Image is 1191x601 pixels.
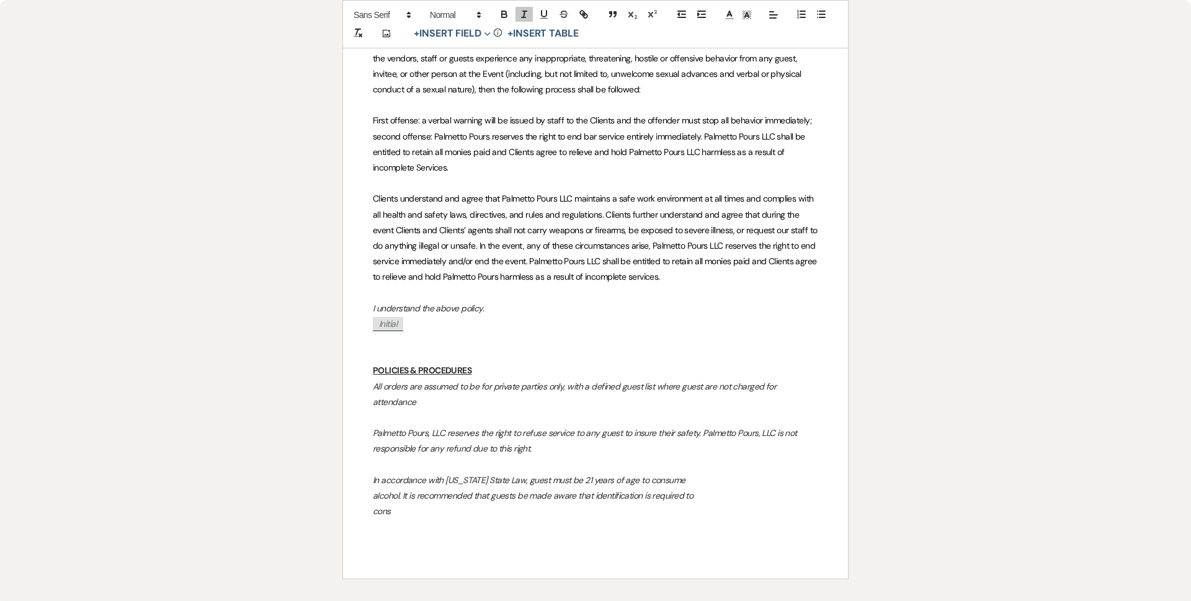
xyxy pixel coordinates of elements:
em: alcohol. It is recommended that guests be made aware that identification is required to [373,490,693,501]
em: I understand the above policy. [373,303,484,314]
span: + [414,29,419,38]
span: Header Formats [424,7,485,22]
span: Clients understand and agree that Palmetto Pours LLC maintains a safe work environment at all tim... [373,193,819,282]
span: First offense: a verbal warning will be issued by staff to the Clients and the offender must stop... [373,115,814,173]
em: cons [373,505,391,517]
em: All orders are assumed to be for private parties only, with a defined guest list where guest are ... [373,381,778,407]
span: Alignment [765,7,782,22]
span: Text Color [721,7,738,22]
em: In accordance with [US_STATE] State Law, guest must be 21 years of age to consume [373,474,685,486]
button: +Insert Table [503,26,583,41]
span: Initial [373,317,403,331]
em: Palmetto Pours, LLC reserves the right to refuse service to any guest to insure their safety. Pal... [373,427,799,454]
span: + [507,29,513,38]
span: Text Background Color [738,7,756,22]
u: POLICIES & PROCEDURES [373,365,471,376]
button: Insert Field [409,26,495,41]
